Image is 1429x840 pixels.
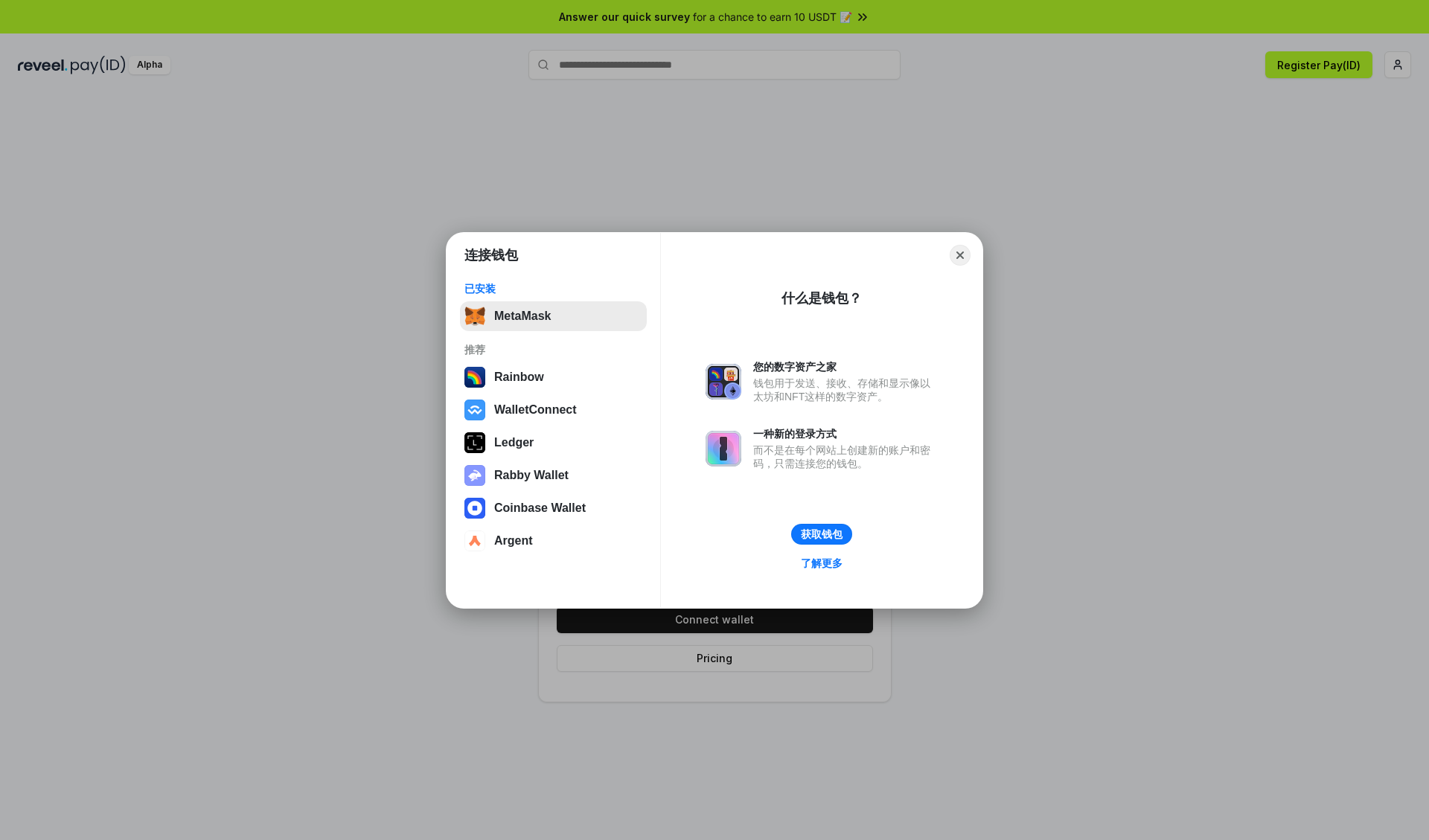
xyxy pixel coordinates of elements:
[464,246,518,264] h1: 连接钱包
[801,557,843,570] div: 了解更多
[460,395,647,425] button: WalletConnect
[460,493,647,523] button: Coinbase Wallet
[494,310,551,323] div: MetaMask
[950,245,971,266] button: Close
[753,360,938,373] div: 您的数字资产之家
[494,436,534,449] div: Ledger
[464,432,485,453] img: svg+xml,%3Csvg%20xmlns%3D%22http%3A%2F%2Fwww.w3.org%2F2000%2Fsvg%22%20width%3D%2228%22%20height%3...
[460,526,647,556] button: Argent
[494,469,569,482] div: Rabby Wallet
[791,524,852,545] button: 获取钱包
[464,282,642,295] div: 已安装
[753,376,938,403] div: 钱包用于发送、接收、存储和显示像以太坊和NFT这样的数字资产。
[464,465,485,486] img: svg+xml,%3Csvg%20xmlns%3D%22http%3A%2F%2Fwww.w3.org%2F2000%2Fsvg%22%20fill%3D%22none%22%20viewBox...
[460,461,647,490] button: Rabby Wallet
[460,428,647,458] button: Ledger
[706,431,741,467] img: svg+xml,%3Csvg%20xmlns%3D%22http%3A%2F%2Fwww.w3.org%2F2000%2Fsvg%22%20fill%3D%22none%22%20viewBox...
[494,403,577,417] div: WalletConnect
[494,371,544,384] div: Rainbow
[464,530,485,551] img: svg+xml,%3Csvg%20width%3D%2228%22%20height%3D%2228%22%20viewBox%3D%220%200%2028%2028%22%20fill%3D...
[781,289,862,307] div: 什么是钱包？
[753,427,938,440] div: 一种新的登录方式
[801,528,843,541] div: 获取钱包
[494,534,533,548] div: Argent
[464,343,642,356] div: 推荐
[460,301,647,331] button: MetaMask
[464,306,485,327] img: svg+xml,%3Csvg%20fill%3D%22none%22%20height%3D%2233%22%20viewBox%3D%220%200%2035%2033%22%20width%...
[464,498,485,519] img: svg+xml,%3Csvg%20width%3D%2228%22%20height%3D%2228%22%20viewBox%3D%220%200%2028%2028%22%20fill%3D...
[753,443,938,470] div: 而不是在每个网站上创建新的账户和密码，只需连接您的钱包。
[460,362,647,392] button: Rainbow
[494,501,586,515] div: Coinbase Wallet
[706,364,741,400] img: svg+xml,%3Csvg%20xmlns%3D%22http%3A%2F%2Fwww.w3.org%2F2000%2Fsvg%22%20fill%3D%22none%22%20viewBox...
[464,400,485,420] img: svg+xml,%3Csvg%20width%3D%2228%22%20height%3D%2228%22%20viewBox%3D%220%200%2028%2028%22%20fill%3D...
[792,554,851,573] a: 了解更多
[464,367,485,388] img: svg+xml,%3Csvg%20width%3D%22120%22%20height%3D%22120%22%20viewBox%3D%220%200%20120%20120%22%20fil...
